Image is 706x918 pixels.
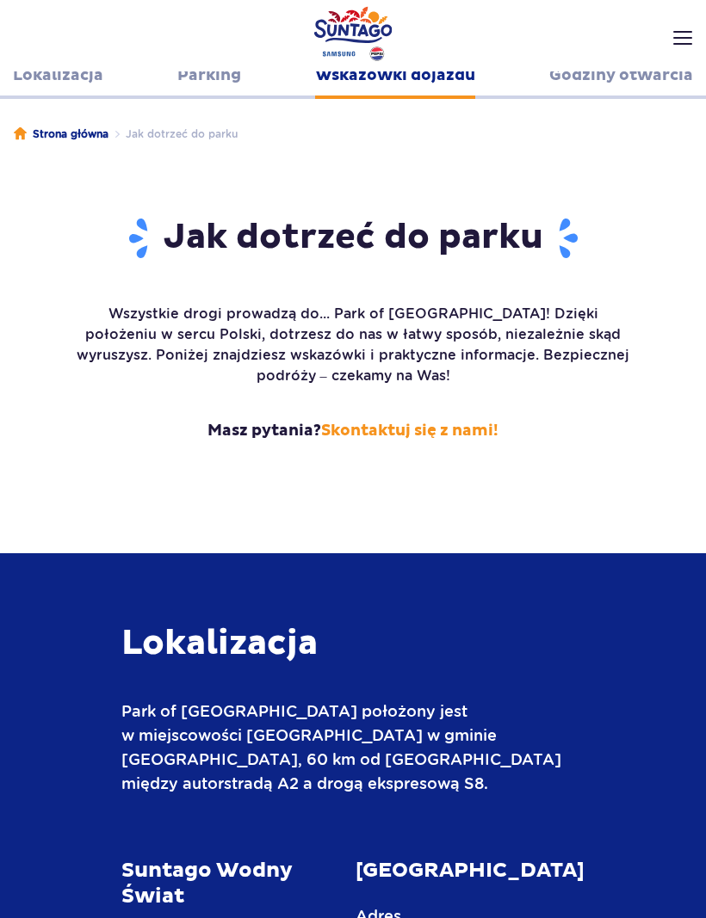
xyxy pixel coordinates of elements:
li: Jak dotrzeć do parku [108,126,238,143]
img: Open menu [673,31,692,45]
strong: [GEOGRAPHIC_DATA] [356,858,585,884]
h1: Jak dotrzeć do parku [73,216,633,261]
h3: Lokalizacja [121,622,585,665]
a: Park of Poland [314,6,393,61]
a: Skontaktuj się z nami! [321,421,499,441]
p: Park of [GEOGRAPHIC_DATA] położony jest w miejscowości [GEOGRAPHIC_DATA] w gminie [GEOGRAPHIC_DAT... [121,699,585,796]
a: Strona główna [14,126,108,143]
p: Wszystkie drogi prowadzą do... Park of [GEOGRAPHIC_DATA]! Dzięki położeniu w sercu Polski, dotrze... [73,304,633,386]
strong: Masz pytania? [73,421,633,441]
strong: Suntago Wodny Świat [121,858,330,909]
